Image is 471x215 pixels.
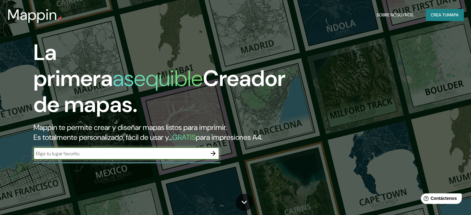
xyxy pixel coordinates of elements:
[196,132,263,142] font: para impresiones A4.
[416,191,464,208] iframe: Lanzador de widgets de ayuda
[33,64,286,119] font: Creador de mapas.
[374,9,416,21] button: Sobre nosotros
[33,150,207,157] input: Elige tu lugar favorito
[431,12,447,18] font: Crea tu
[447,12,459,18] font: mapa
[33,123,227,132] font: Mappin te permite crear y diseñar mapas listos para imprimir.
[172,132,196,142] font: GRATIS
[7,5,57,24] font: Mappin
[113,64,203,93] font: asequible
[33,132,172,142] font: Es totalmente personalizado, fácil de usar y...
[57,16,62,21] img: pin de mapeo
[33,38,113,93] font: La primera
[377,12,413,18] font: Sobre nosotros
[426,9,464,21] button: Crea tumapa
